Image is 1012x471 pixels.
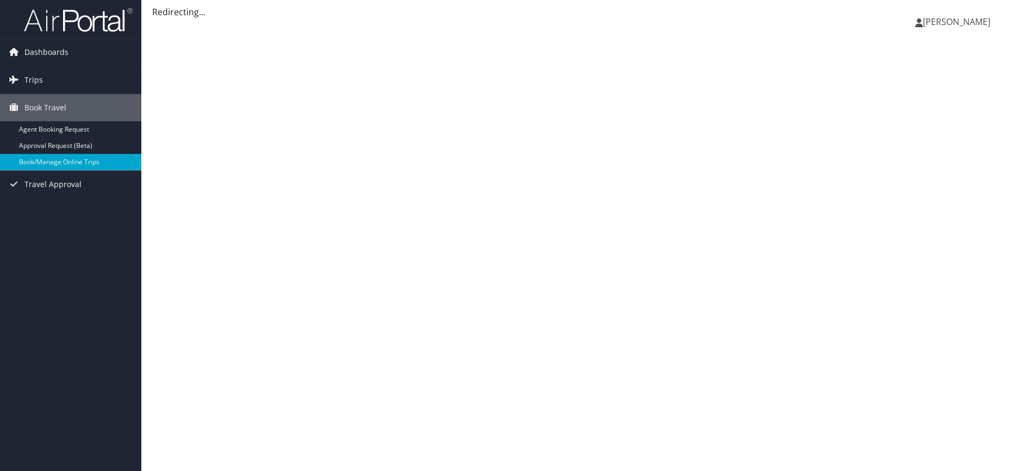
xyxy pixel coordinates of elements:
span: Dashboards [24,39,68,66]
img: airportal-logo.png [24,7,133,33]
div: Redirecting... [152,5,1001,18]
span: Book Travel [24,94,66,121]
span: [PERSON_NAME] [923,16,990,28]
span: Travel Approval [24,171,82,198]
a: [PERSON_NAME] [915,5,1001,38]
span: Trips [24,66,43,94]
